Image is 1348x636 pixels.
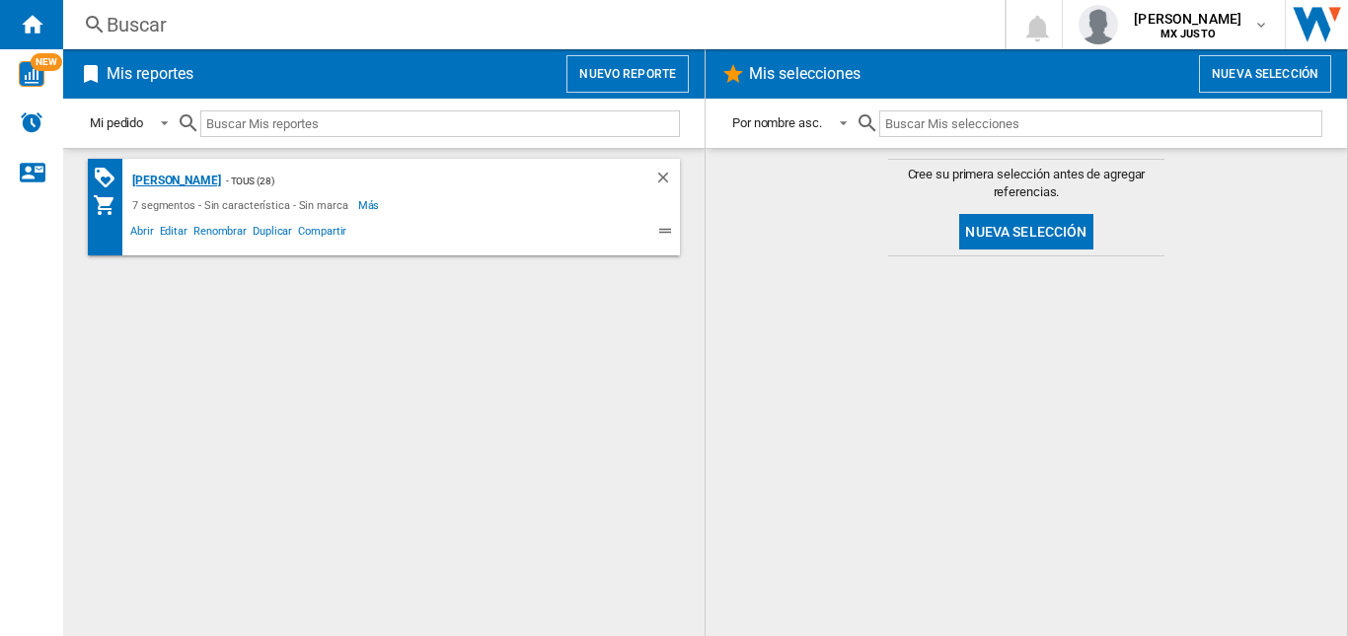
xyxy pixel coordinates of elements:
span: NEW [31,53,62,71]
img: wise-card.svg [19,61,44,87]
span: Compartir [295,222,349,246]
button: Nueva selección [959,214,1092,249]
input: Buscar Mis selecciones [879,110,1322,137]
h2: Mis selecciones [745,55,865,93]
span: Más [358,193,383,217]
span: Renombrar [190,222,250,246]
div: Matriz de PROMOCIONES [93,166,127,190]
span: [PERSON_NAME] [1134,9,1241,29]
img: profile.jpg [1079,5,1118,44]
img: alerts-logo.svg [20,110,43,134]
button: Nuevo reporte [566,55,689,93]
input: Buscar Mis reportes [200,110,680,137]
b: MX JUSTO [1161,28,1216,40]
div: Buscar [107,11,953,38]
div: 7 segmentos - Sin característica - Sin marca [127,193,358,217]
span: Cree su primera selección antes de agregar referencias. [888,166,1164,201]
div: Mi colección [93,193,127,217]
div: [PERSON_NAME] [127,169,221,193]
button: Nueva selección [1199,55,1331,93]
div: Por nombre asc. [732,115,822,130]
h2: Mis reportes [103,55,197,93]
span: Editar [157,222,190,246]
div: Borrar [654,169,680,193]
span: Duplicar [250,222,295,246]
div: Mi pedido [90,115,143,130]
span: Abrir [127,222,157,246]
div: - TOUS (28) [221,169,615,193]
